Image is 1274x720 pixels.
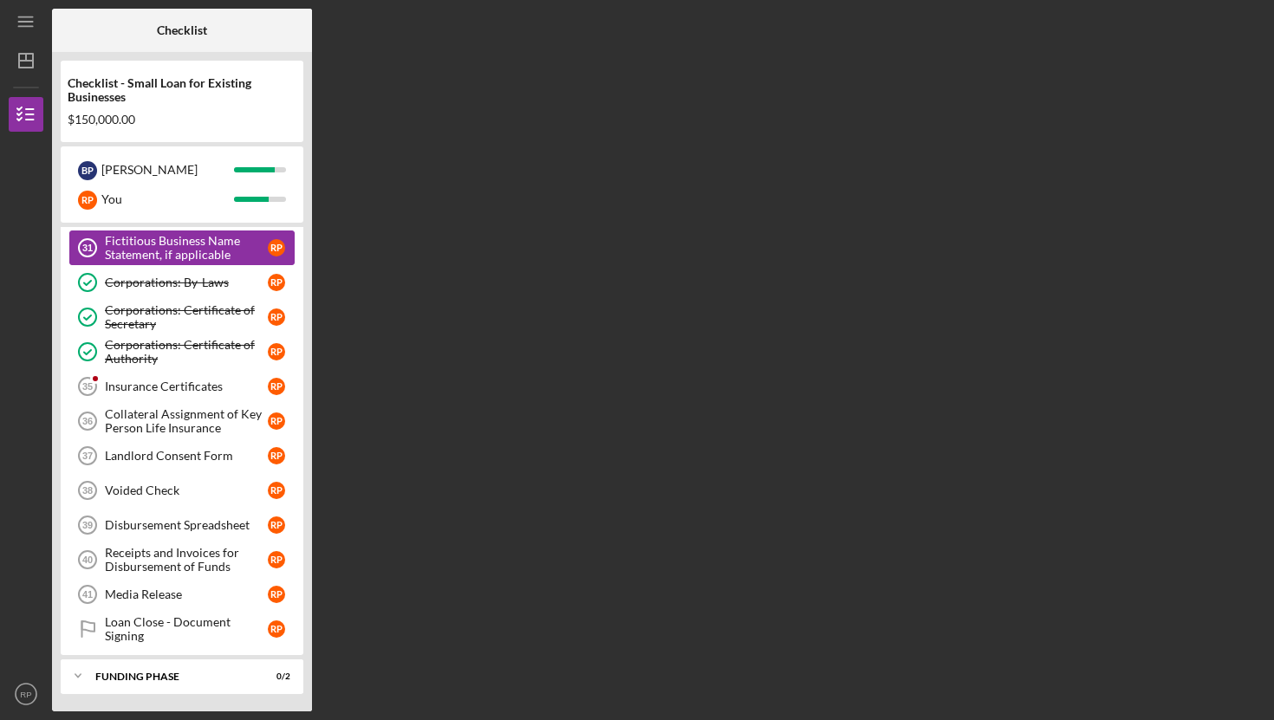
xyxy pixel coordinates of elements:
a: 35Insurance CertificatesRP [69,369,295,404]
a: Corporations: Certificate of SecretaryRP [69,300,295,334]
div: R P [268,447,285,464]
div: Corporations: Certificate of Secretary [105,303,268,331]
div: Fictitious Business Name Statement, if applicable [105,234,268,262]
a: Loan Close - Document SigningRP [69,612,295,646]
div: R P [268,551,285,568]
tspan: 39 [82,520,93,530]
div: R P [268,239,285,256]
div: 0 / 2 [259,671,290,682]
a: 37Landlord Consent FormRP [69,438,295,473]
text: RP [20,690,31,699]
a: 41Media ReleaseRP [69,577,295,612]
div: B P [78,161,97,180]
div: Collateral Assignment of Key Person Life Insurance [105,407,268,435]
div: R P [268,586,285,603]
div: Checklist - Small Loan for Existing Businesses [68,76,296,104]
div: R P [268,343,285,360]
tspan: 36 [82,416,93,426]
tspan: 31 [82,243,93,253]
a: 38Voided CheckRP [69,473,295,508]
div: R P [268,378,285,395]
a: Corporations: Certificate of AuthorityRP [69,334,295,369]
div: R P [268,620,285,638]
div: Landlord Consent Form [105,449,268,463]
div: Voided Check [105,483,268,497]
div: R P [268,308,285,326]
a: Corporations: By-LawsRP [69,265,295,300]
div: R P [268,274,285,291]
tspan: 38 [82,485,93,496]
div: Corporations: By-Laws [105,276,268,289]
div: Receipts and Invoices for Disbursement of Funds [105,546,268,574]
a: 36Collateral Assignment of Key Person Life InsuranceRP [69,404,295,438]
tspan: 41 [82,589,93,600]
div: Disbursement Spreadsheet [105,518,268,532]
b: Checklist [157,23,207,37]
a: 31Fictitious Business Name Statement, if applicableRP [69,230,295,265]
div: R P [268,482,285,499]
div: R P [268,516,285,534]
button: RP [9,677,43,711]
div: You [101,185,234,214]
tspan: 40 [82,555,93,565]
div: [PERSON_NAME] [101,155,234,185]
tspan: 35 [82,381,93,392]
div: Corporations: Certificate of Authority [105,338,268,366]
div: R P [78,191,97,210]
div: Funding Phase [95,671,247,682]
div: Insurance Certificates [105,379,268,393]
a: 39Disbursement SpreadsheetRP [69,508,295,542]
div: R P [268,412,285,430]
a: 40Receipts and Invoices for Disbursement of FundsRP [69,542,295,577]
div: Loan Close - Document Signing [105,615,268,643]
tspan: 37 [82,451,93,461]
div: Media Release [105,587,268,601]
div: $150,000.00 [68,113,296,126]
